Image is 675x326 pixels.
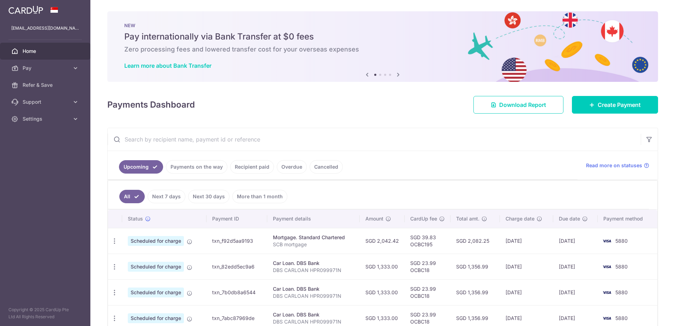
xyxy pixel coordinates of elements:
a: Next 7 days [148,190,185,203]
span: 5880 [615,264,628,270]
span: Scheduled for charge [128,313,184,323]
img: Bank Card [600,262,614,271]
span: Charge date [506,215,534,222]
span: Amount [365,215,383,222]
a: Payments on the way [166,160,227,174]
img: Bank Card [600,288,614,297]
img: Bank Card [600,314,614,322]
p: DBS CARLOAN HPR099971N [273,292,354,300]
a: Read more on statuses [586,162,649,169]
p: SCB mortgage [273,241,354,248]
span: Scheduled for charge [128,288,184,297]
td: SGD 23.99 OCBC18 [405,279,450,305]
h5: Pay internationally via Bank Transfer at $0 fees [124,31,641,42]
iframe: Opens a widget where you can find more information [630,305,668,322]
td: SGD 1,333.00 [360,279,405,305]
span: Pay [23,65,69,72]
td: txn_7b0db8a6544 [207,279,267,305]
a: Download Report [473,96,563,114]
td: SGD 1,356.99 [450,254,500,279]
td: [DATE] [500,254,553,279]
img: Bank transfer banner [107,11,658,82]
td: [DATE] [553,254,598,279]
span: Download Report [499,101,546,109]
th: Payment ID [207,210,267,228]
p: DBS CARLOAN HPR099971N [273,267,354,274]
a: More than 1 month [232,190,287,203]
td: SGD 1,333.00 [360,254,405,279]
span: Total amt. [456,215,479,222]
a: Next 30 days [188,190,229,203]
img: CardUp [8,6,43,14]
input: Search by recipient name, payment id or reference [108,128,641,151]
span: Home [23,48,69,55]
a: Overdue [277,160,307,174]
span: Read more on statuses [586,162,642,169]
span: 5880 [615,289,628,295]
td: SGD 39.83 OCBC195 [405,228,450,254]
h6: Zero processing fees and lowered transfer cost for your overseas expenses [124,45,641,54]
span: Due date [559,215,580,222]
div: Car Loan. DBS Bank [273,260,354,267]
th: Payment method [598,210,657,228]
td: SGD 23.99 OCBC18 [405,254,450,279]
td: txn_82edd5ec9a6 [207,254,267,279]
h4: Payments Dashboard [107,98,195,111]
div: Mortgage. Standard Chartered [273,234,354,241]
td: [DATE] [500,228,553,254]
span: CardUp fee [410,215,437,222]
td: txn_f92d5aa9193 [207,228,267,254]
span: 5880 [615,238,628,244]
span: Status [128,215,143,222]
th: Payment details [267,210,360,228]
td: SGD 2,082.25 [450,228,500,254]
span: Refer & Save [23,81,69,89]
img: Bank Card [600,237,614,245]
td: SGD 1,356.99 [450,279,500,305]
span: Scheduled for charge [128,236,184,246]
span: Support [23,98,69,105]
a: Create Payment [572,96,658,114]
span: Scheduled for charge [128,262,184,272]
span: 5880 [615,315,628,321]
span: Settings [23,115,69,122]
div: Car Loan. DBS Bank [273,311,354,318]
div: Car Loan. DBS Bank [273,285,354,292]
span: Create Payment [598,101,641,109]
p: NEW [124,23,641,28]
td: [DATE] [553,228,598,254]
a: Upcoming [119,160,163,174]
a: Recipient paid [230,160,274,174]
a: Learn more about Bank Transfer [124,62,211,69]
td: [DATE] [553,279,598,305]
td: SGD 2,042.42 [360,228,405,254]
p: DBS CARLOAN HPR099971N [273,318,354,325]
a: All [119,190,145,203]
a: Cancelled [310,160,343,174]
td: [DATE] [500,279,553,305]
p: [EMAIL_ADDRESS][DOMAIN_NAME] [11,25,79,32]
